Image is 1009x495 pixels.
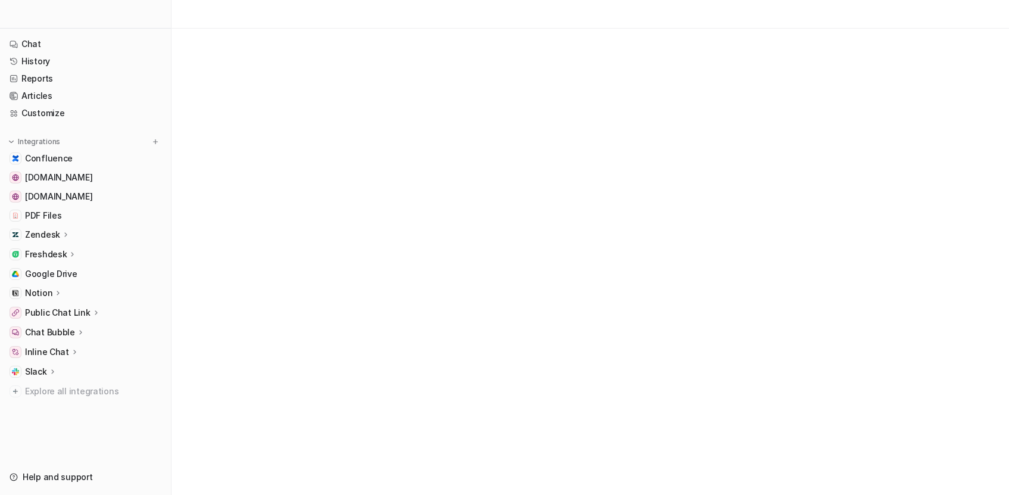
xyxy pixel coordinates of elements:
[12,329,19,336] img: Chat Bubble
[12,212,19,219] img: PDF Files
[5,469,166,485] a: Help and support
[5,169,166,186] a: www.airbnb.com[DOMAIN_NAME]
[25,287,52,299] p: Notion
[25,229,60,241] p: Zendesk
[25,152,73,164] span: Confluence
[5,53,166,70] a: History
[5,383,166,400] a: Explore all integrations
[5,36,166,52] a: Chat
[18,137,60,147] p: Integrations
[25,191,92,203] span: [DOMAIN_NAME]
[5,105,166,122] a: Customize
[10,385,21,397] img: explore all integrations
[25,346,69,358] p: Inline Chat
[25,268,77,280] span: Google Drive
[25,326,75,338] p: Chat Bubble
[5,188,166,205] a: www.atlassian.com[DOMAIN_NAME]
[5,207,166,224] a: PDF FilesPDF Files
[5,150,166,167] a: ConfluenceConfluence
[12,368,19,375] img: Slack
[25,307,91,319] p: Public Chat Link
[5,266,166,282] a: Google DriveGoogle Drive
[12,348,19,356] img: Inline Chat
[12,289,19,297] img: Notion
[25,366,47,378] p: Slack
[25,382,161,401] span: Explore all integrations
[7,138,15,146] img: expand menu
[5,136,64,148] button: Integrations
[5,88,166,104] a: Articles
[12,270,19,278] img: Google Drive
[12,155,19,162] img: Confluence
[12,174,19,181] img: www.airbnb.com
[12,251,19,258] img: Freshdesk
[12,309,19,316] img: Public Chat Link
[25,210,61,222] span: PDF Files
[25,248,67,260] p: Freshdesk
[12,193,19,200] img: www.atlassian.com
[151,138,160,146] img: menu_add.svg
[5,70,166,87] a: Reports
[12,231,19,238] img: Zendesk
[25,172,92,183] span: [DOMAIN_NAME]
